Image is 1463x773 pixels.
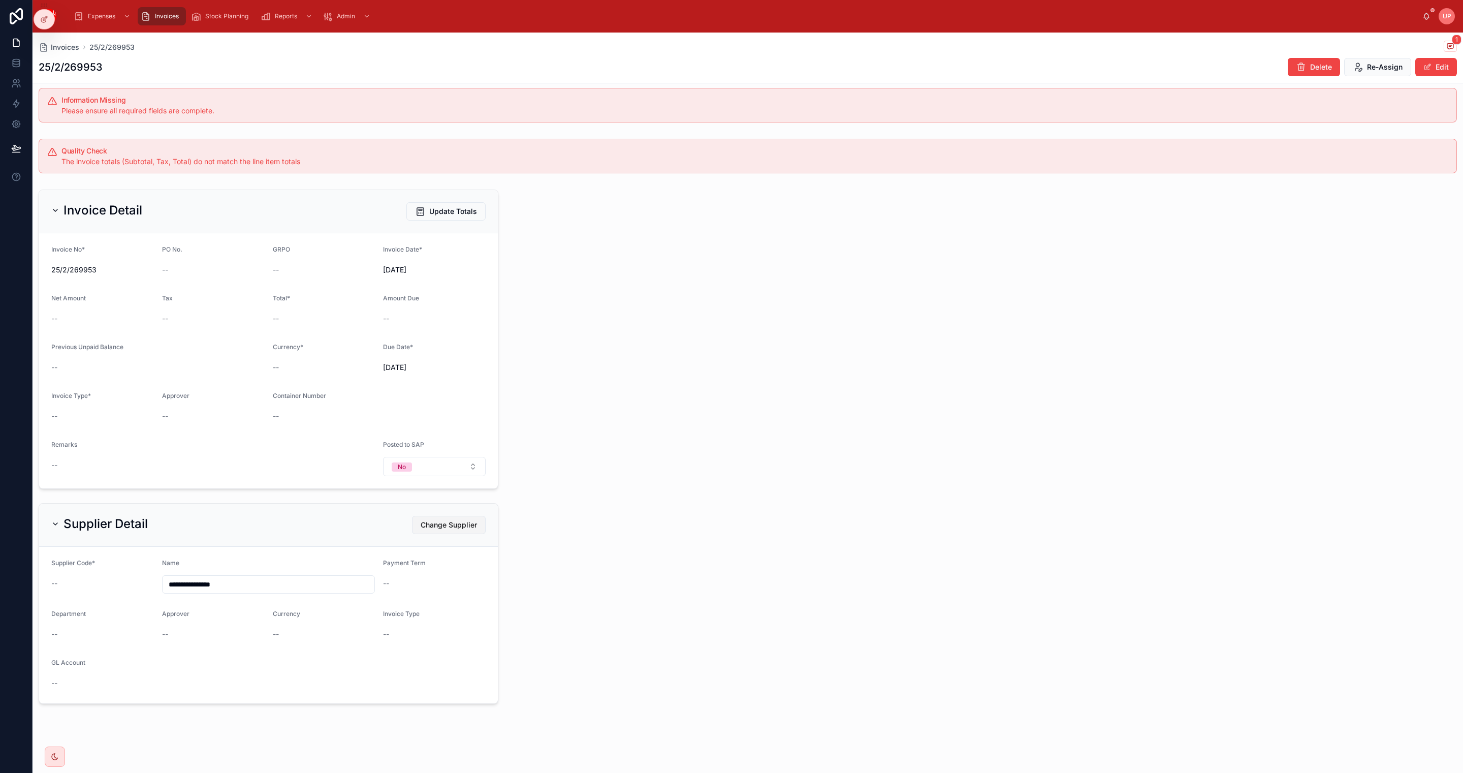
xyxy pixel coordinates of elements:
[1415,58,1457,76] button: Edit
[88,12,115,20] span: Expenses
[412,516,486,534] button: Change Supplier
[273,265,279,275] span: --
[162,559,179,567] span: Name
[383,441,424,448] span: Posted to SAP
[275,12,297,20] span: Reports
[1367,62,1403,72] span: Re-Assign
[383,343,413,351] span: Due Date*
[63,516,148,532] h2: Supplier Detail
[51,578,57,589] span: --
[51,441,77,448] span: Remarks
[89,42,135,52] a: 25/2/269953
[421,520,477,530] span: Change Supplier
[383,265,486,275] span: [DATE]
[61,97,1448,104] h5: Information Missing
[162,411,168,421] span: --
[383,314,389,324] span: --
[1444,41,1457,53] button: 1
[63,202,142,219] h2: Invoice Detail
[51,265,154,275] span: 25/2/269953
[51,460,57,470] span: --
[273,314,279,324] span: --
[1344,58,1411,76] button: Re-Assign
[406,202,486,221] button: Update Totals
[51,659,85,666] span: GL Account
[66,5,1422,27] div: scrollable content
[273,245,290,253] span: GRPO
[1288,58,1340,76] button: Delete
[51,392,91,399] span: Invoice Type*
[1310,62,1332,72] span: Delete
[51,629,57,639] span: --
[273,343,303,351] span: Currency*
[155,12,179,20] span: Invoices
[61,157,1448,167] div: The invoice totals (Subtotal, Tax, Total) do not match the line item totals
[273,411,279,421] span: --
[162,294,173,302] span: Tax
[383,245,422,253] span: Invoice Date*
[71,7,136,25] a: Expenses
[258,7,317,25] a: Reports
[320,7,375,25] a: Admin
[188,7,256,25] a: Stock Planning
[51,678,57,688] span: --
[383,610,420,617] span: Invoice Type
[51,362,57,373] span: --
[61,106,1448,116] div: Please ensure all required fields are complete.
[61,147,1448,154] h5: Quality Check
[51,559,95,567] span: Supplier Code*
[51,610,86,617] span: Department
[162,610,189,617] span: Approver
[273,610,300,617] span: Currency
[273,392,326,399] span: Container Number
[51,245,85,253] span: Invoice No*
[61,157,300,166] span: The invoice totals (Subtotal, Tax, Total) do not match the line item totals
[1452,35,1461,45] span: 1
[61,106,214,115] span: Please ensure all required fields are complete.
[39,42,79,52] a: Invoices
[383,559,426,567] span: Payment Term
[383,629,389,639] span: --
[383,457,486,476] button: Select Button
[337,12,355,20] span: Admin
[39,60,103,74] h1: 25/2/269953
[205,12,248,20] span: Stock Planning
[383,362,486,373] span: [DATE]
[383,294,419,302] span: Amount Due
[51,314,57,324] span: --
[162,245,182,253] span: PO No.
[162,629,168,639] span: --
[273,629,279,639] span: --
[429,206,477,217] span: Update Totals
[51,294,86,302] span: Net Amount
[273,362,279,373] span: --
[273,294,290,302] span: Total*
[51,42,79,52] span: Invoices
[51,411,57,421] span: --
[162,392,189,399] span: Approver
[398,462,406,472] div: No
[383,578,389,589] span: --
[51,343,123,351] span: Previous Unpaid Balance
[162,314,168,324] span: --
[162,265,168,275] span: --
[138,7,186,25] a: Invoices
[1443,12,1451,20] span: UP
